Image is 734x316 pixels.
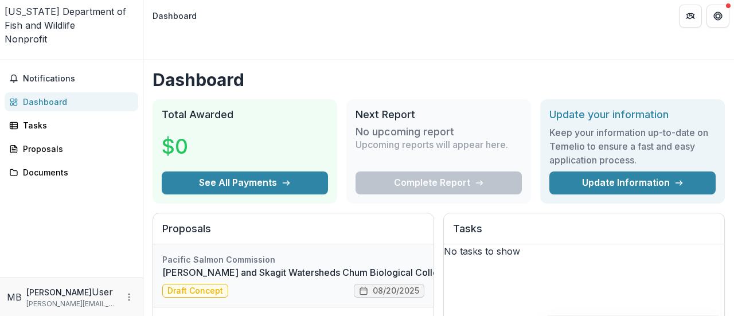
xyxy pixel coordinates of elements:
p: [PERSON_NAME] [26,286,92,298]
div: Proposals [23,143,129,155]
div: [US_STATE] Department of Fish and Wildlife [5,5,138,32]
button: More [122,290,136,304]
a: Update Information [549,171,716,194]
span: Nonprofit [5,33,47,45]
span: Notifications [23,74,134,84]
h3: Keep your information up-to-date on Temelio to ensure a fast and easy application process. [549,126,716,167]
h2: Update your information [549,108,716,121]
p: User [92,285,113,299]
h3: $0 [162,131,188,162]
h2: Next Report [356,108,522,121]
button: See All Payments [162,171,328,194]
h1: Dashboard [153,69,725,90]
h2: Proposals [162,223,424,244]
p: No tasks to show [444,244,724,258]
div: Tasks [23,119,129,131]
div: Documents [23,166,129,178]
h3: No upcoming report [356,126,454,138]
div: Dashboard [153,10,197,22]
h2: Tasks [453,223,715,244]
button: Notifications [5,69,138,88]
p: [PERSON_NAME][EMAIL_ADDRESS][PERSON_NAME][DOMAIN_NAME] [26,299,118,309]
button: Partners [679,5,702,28]
div: Dashboard [23,96,129,108]
div: Matthew Bogaard [7,290,22,304]
a: Documents [5,163,138,182]
h2: Total Awarded [162,108,328,121]
nav: breadcrumb [148,7,201,24]
a: Proposals [5,139,138,158]
p: Upcoming reports will appear here. [356,138,508,151]
a: [PERSON_NAME] and Skagit Watersheds Chum Biological Collection Analysis [162,266,498,279]
button: Get Help [706,5,729,28]
a: Dashboard [5,92,138,111]
a: Tasks [5,116,138,135]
